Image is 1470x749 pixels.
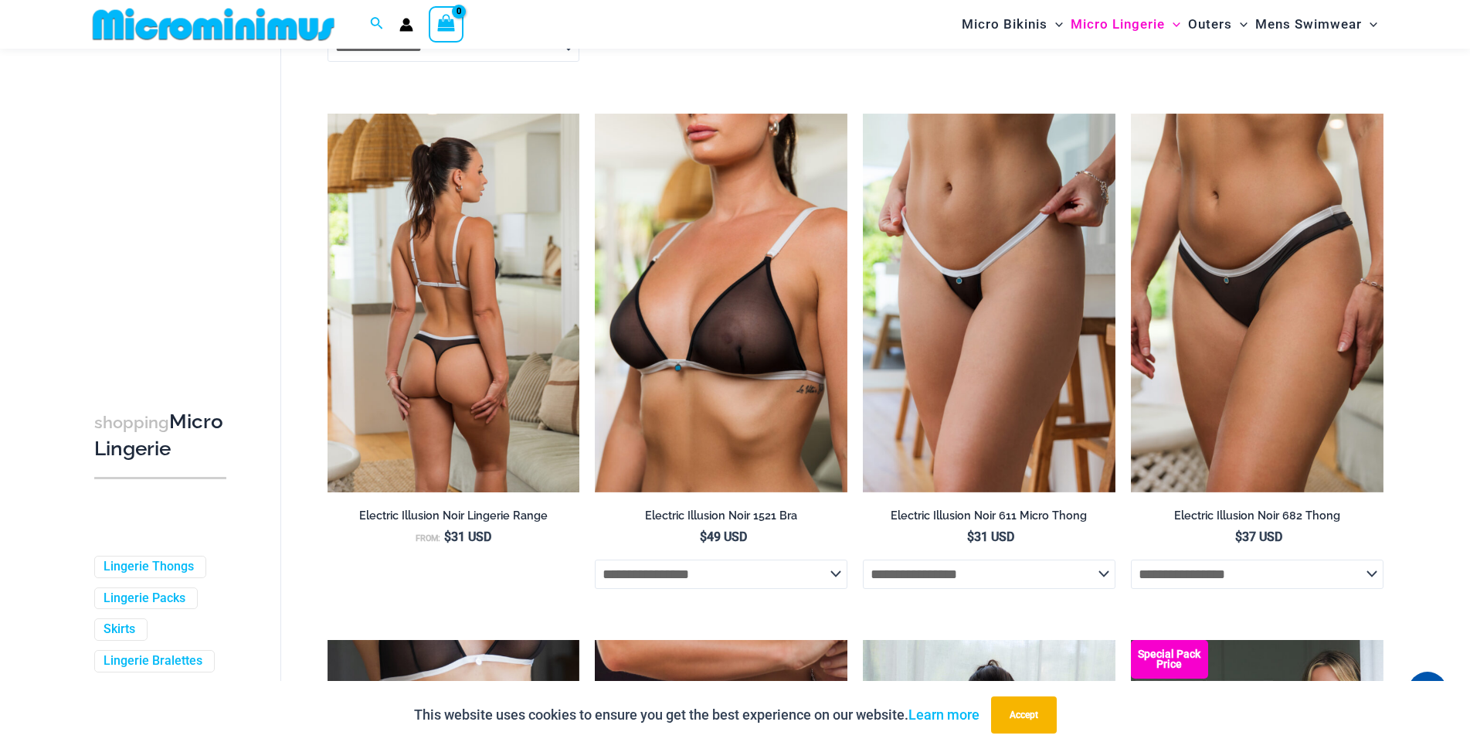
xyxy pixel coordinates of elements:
a: Search icon link [370,15,384,34]
button: Accept [991,696,1057,734]
a: Electric Illusion Noir 1521 Bra 611 Micro 552 Tights 07Electric Illusion Noir 1521 Bra 682 Thong ... [328,114,580,492]
span: Menu Toggle [1047,5,1063,44]
a: View Shopping Cart, empty [429,6,464,42]
a: Electric Illusion Noir 611 Micro Thong [863,509,1115,529]
span: Menu Toggle [1362,5,1377,44]
a: Lingerie Packs [104,591,185,607]
a: Account icon link [399,18,413,32]
a: Skirts [104,622,135,638]
bdi: 31 USD [444,529,491,544]
bdi: 31 USD [967,529,1014,544]
a: Electric Illusion Noir 1521 Bra [595,509,847,529]
img: Electric Illusion Noir 1521 Bra 682 Thong 04 [328,114,580,492]
span: Micro Lingerie [1071,5,1165,44]
span: Menu Toggle [1165,5,1180,44]
a: Micro LingerieMenu ToggleMenu Toggle [1067,5,1184,44]
bdi: 49 USD [700,529,747,544]
span: shopping [94,413,169,432]
a: Lingerie Thongs [104,559,194,575]
span: $ [700,529,707,544]
p: This website uses cookies to ensure you get the best experience on our website. [414,703,979,727]
a: Lingerie Bralettes [104,654,202,670]
a: Electric Illusion Noir 682 Thong [1131,509,1383,529]
h3: Micro Lingerie [94,409,226,462]
h2: Electric Illusion Noir Lingerie Range [328,509,580,523]
h2: Electric Illusion Noir 1521 Bra [595,509,847,523]
span: $ [444,529,451,544]
a: Mens SwimwearMenu ToggleMenu Toggle [1251,5,1381,44]
h2: Electric Illusion Noir 682 Thong [1131,509,1383,523]
img: MM SHOP LOGO FLAT [87,7,341,42]
span: Micro Bikinis [962,5,1047,44]
b: Special Pack Price [1131,649,1208,669]
img: Electric Illusion Noir Micro 01 [863,114,1115,492]
a: Electric Illusion Noir 682 Thong 01Electric Illusion Noir 682 Thong 02Electric Illusion Noir 682 ... [1131,114,1383,492]
span: $ [1235,529,1242,544]
span: Menu Toggle [1232,5,1248,44]
a: OutersMenu ToggleMenu Toggle [1184,5,1251,44]
span: From: [416,533,440,543]
a: Electric Illusion Noir Micro 01Electric Illusion Noir Micro 02Electric Illusion Noir Micro 02 [863,114,1115,492]
bdi: 37 USD [1235,529,1282,544]
a: Learn more [908,706,979,723]
span: Mens Swimwear [1255,5,1362,44]
a: Electric Illusion Noir 1521 Bra 01Electric Illusion Noir 1521 Bra 682 Thong 07Electric Illusion N... [595,114,847,492]
a: Micro BikinisMenu ToggleMenu Toggle [958,5,1067,44]
span: $ [967,529,974,544]
h2: Electric Illusion Noir 611 Micro Thong [863,509,1115,523]
iframe: TrustedSite Certified [94,52,233,361]
nav: Site Navigation [956,2,1384,46]
span: Outers [1188,5,1232,44]
img: Electric Illusion Noir 1521 Bra 01 [595,114,847,492]
a: Electric Illusion Noir Lingerie Range [328,509,580,529]
img: Electric Illusion Noir 682 Thong 01 [1131,114,1383,492]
